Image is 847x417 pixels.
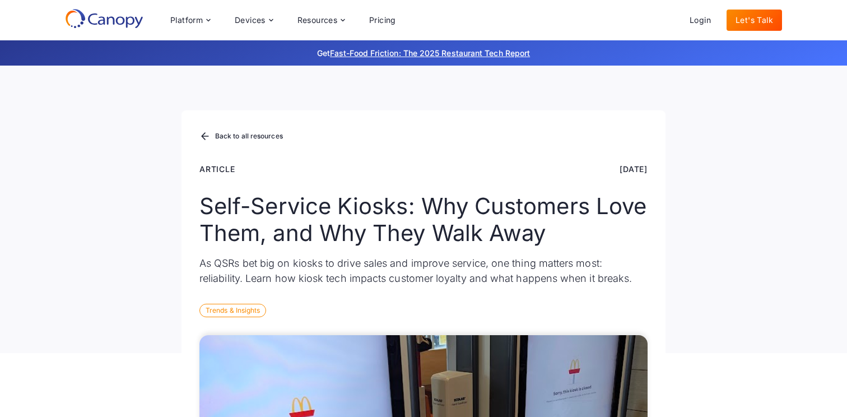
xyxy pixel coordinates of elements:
[360,10,405,31] a: Pricing
[199,193,648,247] h1: Self-Service Kiosks: Why Customers Love Them, and Why They Walk Away
[170,16,203,24] div: Platform
[215,133,283,140] div: Back to all resources
[297,16,338,24] div: Resources
[620,163,648,175] div: [DATE]
[727,10,782,31] a: Let's Talk
[199,304,266,317] div: Trends & Insights
[681,10,720,31] a: Login
[199,129,283,144] a: Back to all resources
[149,47,698,59] p: Get
[199,163,235,175] div: Article
[235,16,266,24] div: Devices
[330,48,530,58] a: Fast-Food Friction: The 2025 Restaurant Tech Report
[199,256,648,286] p: As QSRs bet big on kiosks to drive sales and improve service, one thing matters most: reliability...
